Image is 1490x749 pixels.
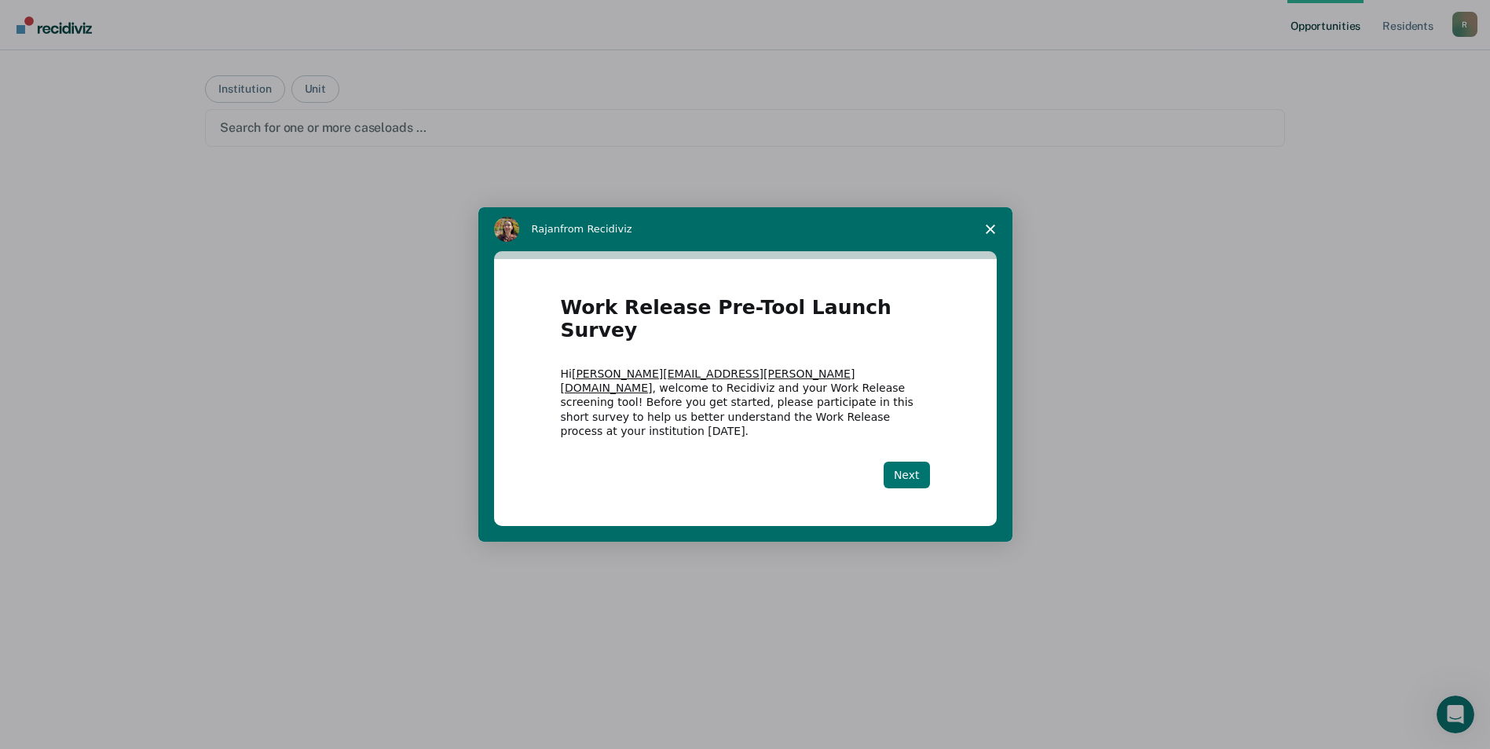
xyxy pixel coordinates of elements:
[561,297,930,351] h1: Work Release Pre-Tool Launch Survey
[884,462,930,488] button: Next
[532,223,561,235] span: Rajan
[560,223,632,235] span: from Recidiviz
[494,217,519,242] img: Profile image for Rajan
[968,207,1012,251] span: Close survey
[561,367,930,438] div: Hi , welcome to Recidiviz and your Work Release screening tool! Before you get started, please pa...
[561,367,855,394] a: [PERSON_NAME][EMAIL_ADDRESS][PERSON_NAME][DOMAIN_NAME]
